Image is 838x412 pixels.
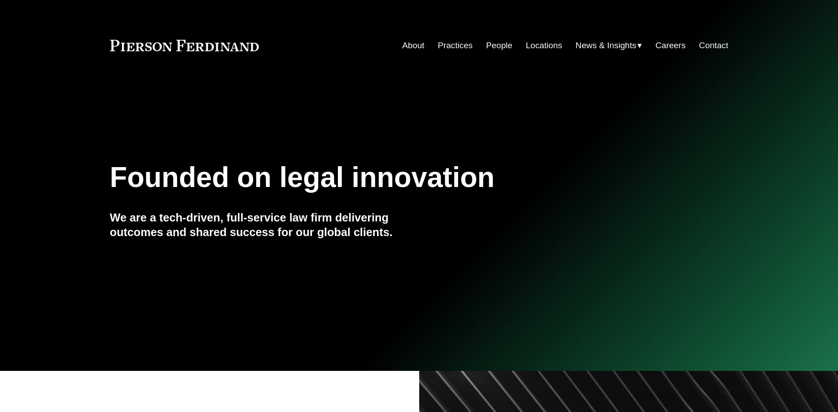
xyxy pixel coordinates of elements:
a: People [486,37,512,54]
a: Careers [656,37,686,54]
span: News & Insights [576,38,637,53]
a: About [402,37,425,54]
h4: We are a tech-driven, full-service law firm delivering outcomes and shared success for our global... [110,210,419,239]
a: Locations [526,37,562,54]
a: Practices [438,37,473,54]
a: folder dropdown [576,37,642,54]
a: Contact [699,37,728,54]
h1: Founded on legal innovation [110,161,626,194]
